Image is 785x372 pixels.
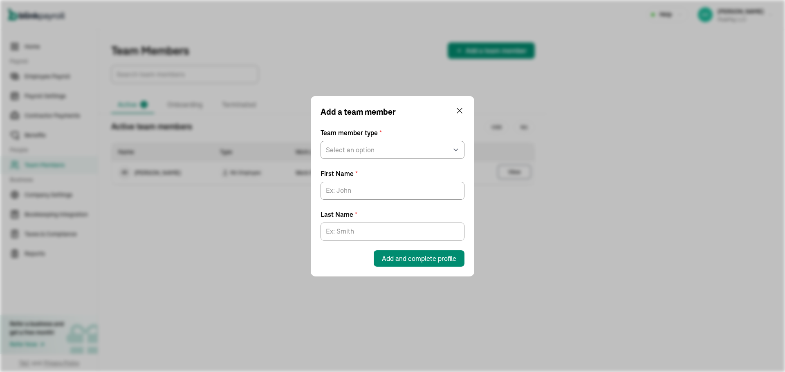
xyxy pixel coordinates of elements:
[321,106,396,118] p: Add a team member
[321,209,464,219] label: Last Name
[321,128,464,138] label: Team member type
[321,182,464,200] input: First Name
[321,169,464,178] label: First Name
[321,223,464,241] input: Last Name
[374,250,464,267] button: Add and complete profile
[382,254,456,263] span: Add and complete profile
